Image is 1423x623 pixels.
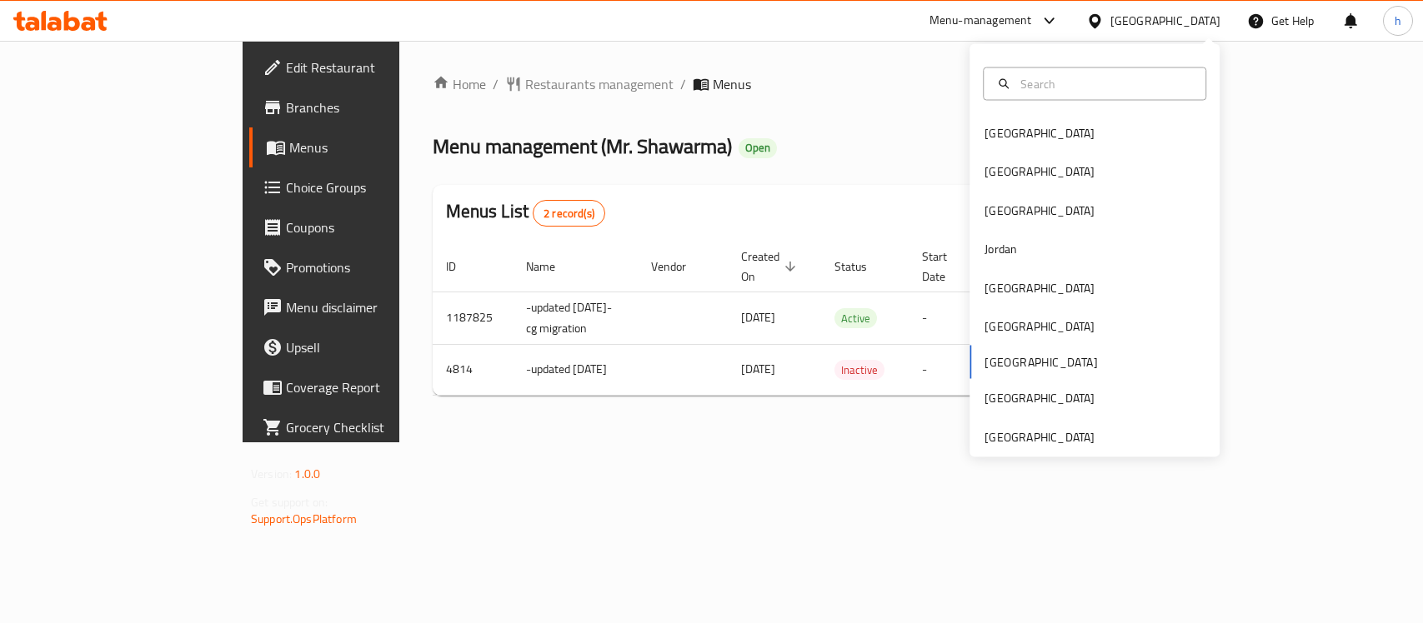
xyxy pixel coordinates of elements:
[533,200,605,227] div: Total records count
[834,309,877,328] span: Active
[249,287,480,327] a: Menu disclaimer
[286,377,467,397] span: Coverage Report
[922,247,969,287] span: Start Date
[526,257,577,277] span: Name
[834,257,889,277] span: Status
[286,177,467,197] span: Choice Groups
[505,74,674,94] a: Restaurants management
[446,199,605,227] h2: Menus List
[249,47,480,87] a: Edit Restaurant
[741,358,775,380] span: [DATE]
[249,87,480,127] a: Branches
[251,463,292,485] span: Version:
[251,508,357,530] a: Support.OpsPlatform
[286,337,467,357] span: Upsell
[929,11,1032,31] div: Menu-management
[286,257,467,277] span: Promotions
[493,74,499,94] li: /
[834,360,884,380] div: Inactive
[289,137,467,157] span: Menus
[909,292,989,344] td: -
[834,308,877,328] div: Active
[1110,12,1220,30] div: [GEOGRAPHIC_DATA]
[739,141,777,155] span: Open
[513,292,638,344] td: -updated [DATE]-cg migration
[1395,12,1401,30] span: h
[985,389,1095,407] div: [GEOGRAPHIC_DATA]
[985,317,1095,336] div: [GEOGRAPHIC_DATA]
[286,297,467,317] span: Menu disclaimer
[525,74,674,94] span: Restaurants management
[909,344,989,395] td: -
[249,247,480,287] a: Promotions
[249,407,480,447] a: Grocery Checklist
[651,257,708,277] span: Vendor
[741,307,775,328] span: [DATE]
[985,427,1095,446] div: [GEOGRAPHIC_DATA]
[985,201,1095,219] div: [GEOGRAPHIC_DATA]
[985,240,1017,258] div: Jordan
[534,206,604,222] span: 2 record(s)
[513,344,638,395] td: -updated [DATE]
[985,124,1095,142] div: [GEOGRAPHIC_DATA]
[251,491,328,513] span: Get support on:
[249,167,480,207] a: Choice Groups
[713,74,751,94] span: Menus
[286,57,467,77] span: Edit Restaurant
[834,361,884,380] span: Inactive
[249,327,480,367] a: Upsell
[433,242,1261,396] table: enhanced table
[739,138,777,158] div: Open
[249,367,480,407] a: Coverage Report
[286,217,467,237] span: Coupons
[433,127,732,165] span: Menu management ( Mr. Shawarma )
[294,463,320,485] span: 1.0.0
[1014,74,1195,92] input: Search
[249,207,480,247] a: Coupons
[985,278,1095,297] div: [GEOGRAPHIC_DATA]
[249,127,480,167] a: Menus
[286,417,467,437] span: Grocery Checklist
[433,74,1147,94] nav: breadcrumb
[286,97,467,117] span: Branches
[446,257,478,277] span: ID
[680,74,686,94] li: /
[985,162,1095,181] div: [GEOGRAPHIC_DATA]
[741,247,801,287] span: Created On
